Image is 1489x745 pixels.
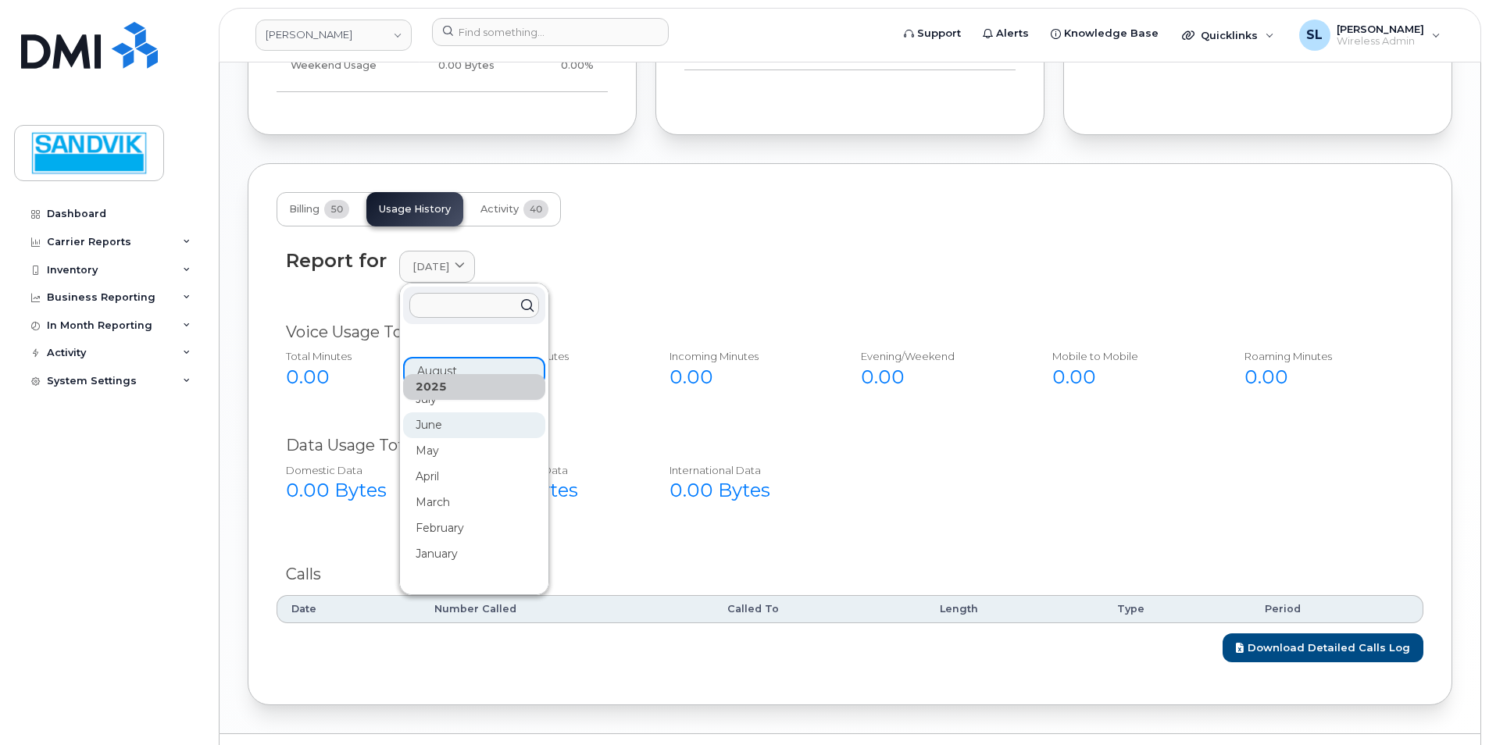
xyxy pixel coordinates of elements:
div: Stacy Lewis [1288,20,1452,51]
div: 0.00 [670,364,827,390]
span: 50 [324,200,349,219]
div: Mobile to Mobile [1052,349,1209,364]
div: Quicklinks [1171,20,1285,51]
div: 0.00 [477,364,634,390]
div: Incoming Minutes [670,349,827,364]
div: Voice Usage Total $0.00 [286,321,1414,344]
span: Support [917,26,961,41]
span: Knowledge Base [1064,26,1159,41]
div: February [403,515,545,541]
div: Roaming Minutes [1244,349,1402,364]
a: Knowledge Base [1040,18,1169,49]
div: Calls [286,563,1414,586]
span: [DATE] [412,259,449,274]
a: [DATE] [399,251,475,283]
th: Date [277,595,420,623]
span: Wireless Admin [1337,35,1424,48]
th: Type [1103,595,1251,623]
span: SL [1306,26,1323,45]
th: Period [1251,595,1423,623]
tr: Friday from 6:00pm to Monday 8:00am [277,41,608,91]
div: December [403,593,545,618]
div: Total Minutes [286,349,443,364]
div: January [403,541,545,567]
div: March [403,490,545,515]
div: 0.00 [1244,364,1402,390]
input: Find something... [432,18,669,46]
div: NA Roaming Data [477,463,634,478]
div: Data Usage Total $0.00 [286,434,1414,457]
div: International Data [670,463,827,478]
span: Billing [289,203,320,216]
div: Outgoing minutes [477,349,634,364]
th: Number Called [420,595,714,623]
div: May [403,438,545,464]
div: 0.00 Bytes [286,477,443,504]
div: June [403,412,545,438]
div: Domestic Data [286,463,443,478]
div: Report for [286,250,387,271]
td: 0.00 Bytes [398,41,509,91]
th: Length [926,595,1102,623]
div: 2025 [403,374,545,400]
a: Alerts [972,18,1040,49]
span: [PERSON_NAME] [1337,23,1424,35]
div: 0.00 Bytes [670,477,827,504]
div: 0.00 [1052,364,1209,390]
th: Called To [713,595,926,623]
span: 40 [523,200,548,219]
a: Sandvik Tamrock [255,20,412,51]
span: Alerts [996,26,1029,41]
div: Evening/Weekend [861,349,1018,364]
a: Support [893,18,972,49]
a: Download Detailed Calls Log [1223,633,1423,662]
div: 0.00 [861,364,1018,390]
div: July [403,387,545,412]
div: 0.00 Bytes [477,477,634,504]
div: April [403,464,545,490]
div: 0.00 [286,364,443,390]
td: Weekend Usage [277,41,398,91]
td: 0.00% [509,41,608,91]
span: Quicklinks [1201,29,1258,41]
span: Activity [480,203,519,216]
